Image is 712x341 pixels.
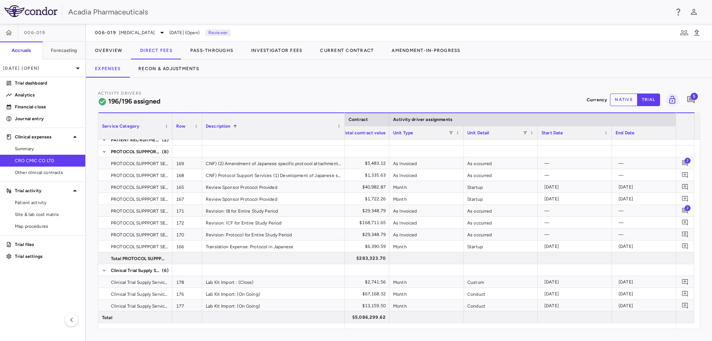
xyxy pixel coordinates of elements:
[4,5,57,17] img: logo-full-SnFGN8VE.png
[15,199,79,206] span: Patient activity
[322,217,386,229] div: $168,711.65
[541,130,563,135] span: Start Date
[464,276,538,288] div: Custom
[464,205,538,216] div: As occurred
[680,301,690,311] button: Add comment
[242,42,311,59] button: Investigator Fees
[172,300,202,311] div: 177
[202,181,345,193] div: Review Sponsor Protocol Provided
[15,104,79,110] p: Financial close
[86,42,131,59] button: Overview
[322,229,386,240] div: $29,348.79
[464,229,538,240] div: As occurred
[389,300,464,311] div: Month
[205,29,231,36] p: Reviewer
[202,229,345,240] div: Revision: Protocol for Entire Study Period
[464,217,538,228] div: As occurred
[680,241,690,251] button: Add comment
[544,157,608,169] div: —
[544,193,608,205] div: [DATE]
[172,181,202,193] div: 165
[682,160,689,167] svg: Add comment
[680,217,690,227] button: Add comment
[202,193,345,204] div: Review Sponsor Protocol Provided
[15,169,79,176] span: Other clinical contracts
[111,229,168,241] span: PROTOCOL SUPPPORT SERVICES
[15,80,79,86] p: Trial dashboard
[15,253,79,260] p: Trial settings
[682,183,689,190] svg: Add comment
[389,157,464,169] div: As Invoiced
[111,276,168,288] span: Clinical Trial Supply Services
[685,94,697,106] button: Add comment
[15,115,79,122] p: Journal entry
[637,94,660,106] button: trial
[15,211,79,218] span: Site & lab cost matrix
[616,130,634,135] span: End Date
[619,157,682,169] div: —
[619,205,682,217] div: —
[322,205,386,217] div: $29,348.79
[98,91,142,96] span: Activity Drivers
[389,288,464,299] div: Month
[464,169,538,181] div: As occurred
[464,240,538,252] div: Startup
[202,169,345,181] div: CNF) Protocol Support Services (1) Development of Japanese specific protocol attachment (Clinical...
[111,241,168,253] span: PROTOCOL SUPPPORT SERVICES
[389,217,464,228] div: As Invoiced
[322,169,386,181] div: $1,335.63
[11,47,31,54] h6: Accruals
[680,277,690,287] button: Add comment
[322,276,386,288] div: $2,741.56
[169,29,200,36] span: [DATE] (Open)
[389,240,464,252] div: Month
[202,157,345,169] div: CNF) (2) Amendment of Japanese specific protocol attachment (Clinical organization/clinical site ...
[619,276,682,288] div: [DATE]
[172,157,202,169] div: 169
[343,130,386,135] span: Total contract value
[202,205,345,216] div: Revision: IB for Entire Study Period
[111,134,161,146] span: PATIENT RECRUITMENT & RETENTION
[181,42,242,59] button: Pass-Throughs
[349,117,368,122] span: Contract
[464,288,538,299] div: Conduct
[119,29,155,36] span: [MEDICAL_DATA]
[690,93,698,100] span: 5
[311,42,383,59] button: Current Contract
[389,193,464,204] div: Month
[619,300,682,312] div: [DATE]
[680,206,690,216] button: Add comment
[15,134,70,140] p: Clinical expenses
[383,42,469,59] button: Amendment-In-Progress
[389,276,464,288] div: Month
[322,240,386,252] div: $6,390.59
[619,217,682,229] div: —
[619,193,682,205] div: [DATE]
[162,265,169,276] span: (6)
[619,169,682,181] div: —
[176,124,185,129] span: Row
[111,158,168,170] span: PROTOCOL SUPPPORT SERVICES
[610,94,637,106] button: native
[619,181,682,193] div: [DATE]
[685,205,690,211] span: 2
[172,193,202,204] div: 167
[464,181,538,193] div: Startup
[202,300,345,311] div: Lab Kit Import: (On Going)
[206,124,231,129] span: Description
[111,193,168,205] span: PROTOCOL SUPPPORT SERVICES
[619,288,682,300] div: [DATE]
[202,288,345,299] div: Lab Kit Import: (On Going)
[680,229,690,239] button: Add comment
[389,169,464,181] div: As Invoiced
[322,181,386,193] div: $40,982.87
[131,42,181,59] button: Direct Fees
[322,157,386,169] div: $5,483.12
[111,146,161,158] span: PROTOCOL SUPPPORT SERVICES
[172,288,202,299] div: 176
[663,94,679,106] span: You do not have permission to lock or unlock grids
[322,311,386,323] div: $5,086,299.62
[15,92,79,98] p: Analytics
[111,300,168,312] span: Clinical Trial Supply Services
[162,146,169,158] span: (8)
